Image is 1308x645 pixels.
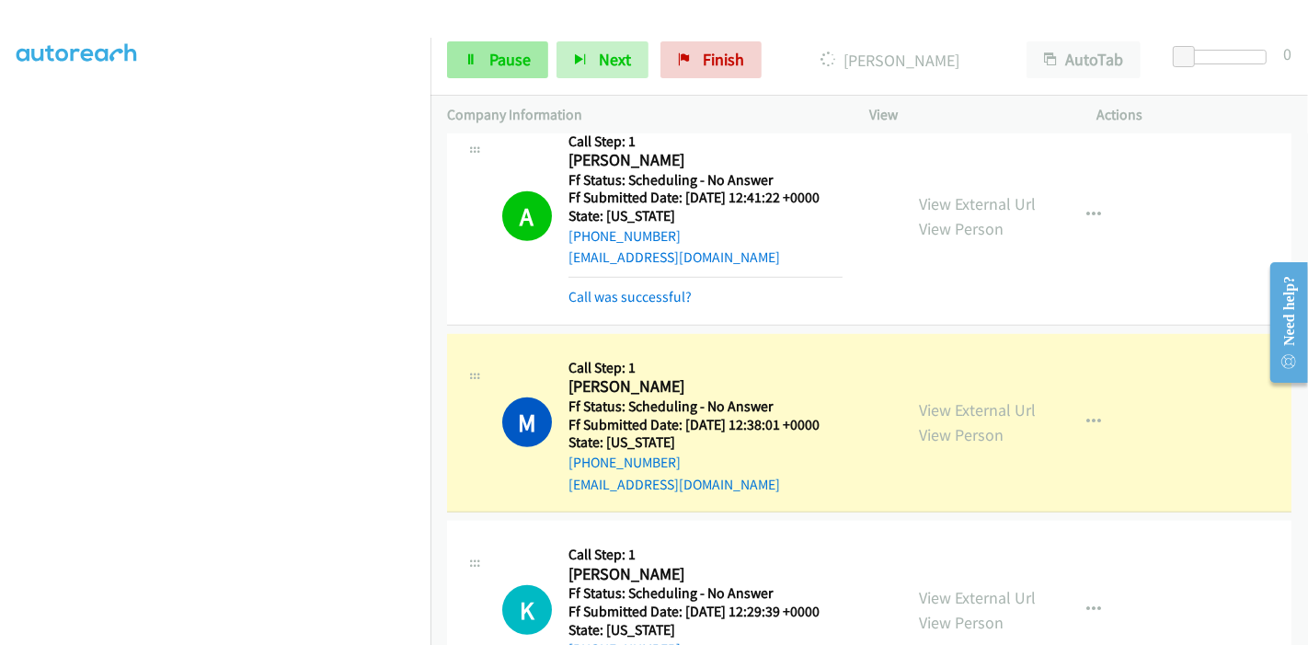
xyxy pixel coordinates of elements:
h5: Ff Submitted Date: [DATE] 12:29:39 +0000 [568,603,843,621]
h5: Ff Submitted Date: [DATE] 12:41:22 +0000 [568,189,843,207]
a: [PHONE_NUMBER] [568,227,681,245]
span: Finish [703,49,744,70]
p: View [869,104,1064,126]
p: Company Information [447,104,836,126]
h5: Ff Status: Scheduling - No Answer [568,397,843,416]
h5: Ff Status: Scheduling - No Answer [568,171,843,190]
h5: Call Step: 1 [568,546,843,564]
a: Finish [660,41,762,78]
h5: Ff Submitted Date: [DATE] 12:38:01 +0000 [568,416,843,434]
a: Call was successful? [568,288,692,305]
div: 0 [1283,41,1291,66]
h5: State: [US_STATE] [568,621,843,639]
h2: [PERSON_NAME] [568,150,843,171]
h2: [PERSON_NAME] [568,376,843,397]
p: Actions [1097,104,1292,126]
a: [EMAIL_ADDRESS][DOMAIN_NAME] [568,248,780,266]
a: View Person [919,218,1004,239]
a: [PHONE_NUMBER] [568,454,681,471]
h5: Call Step: 1 [568,359,843,377]
a: View External Url [919,193,1036,214]
span: Next [599,49,631,70]
button: AutoTab [1027,41,1141,78]
h5: State: [US_STATE] [568,433,843,452]
span: Pause [489,49,531,70]
button: Next [556,41,648,78]
div: The call is yet to be attempted [502,585,552,635]
h5: Ff Status: Scheduling - No Answer [568,584,843,603]
h5: State: [US_STATE] [568,207,843,225]
div: Delay between calls (in seconds) [1182,50,1267,64]
h1: M [502,397,552,447]
h5: Call Step: 1 [568,132,843,151]
a: [EMAIL_ADDRESS][DOMAIN_NAME] [568,476,780,493]
a: Pause [447,41,548,78]
a: View External Url [919,587,1036,608]
iframe: Resource Center [1256,249,1308,396]
a: View Person [919,424,1004,445]
h1: K [502,585,552,635]
h1: A [502,191,552,241]
a: View Person [919,612,1004,633]
a: View External Url [919,399,1036,420]
p: [PERSON_NAME] [786,48,993,73]
h2: [PERSON_NAME] [568,564,843,585]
